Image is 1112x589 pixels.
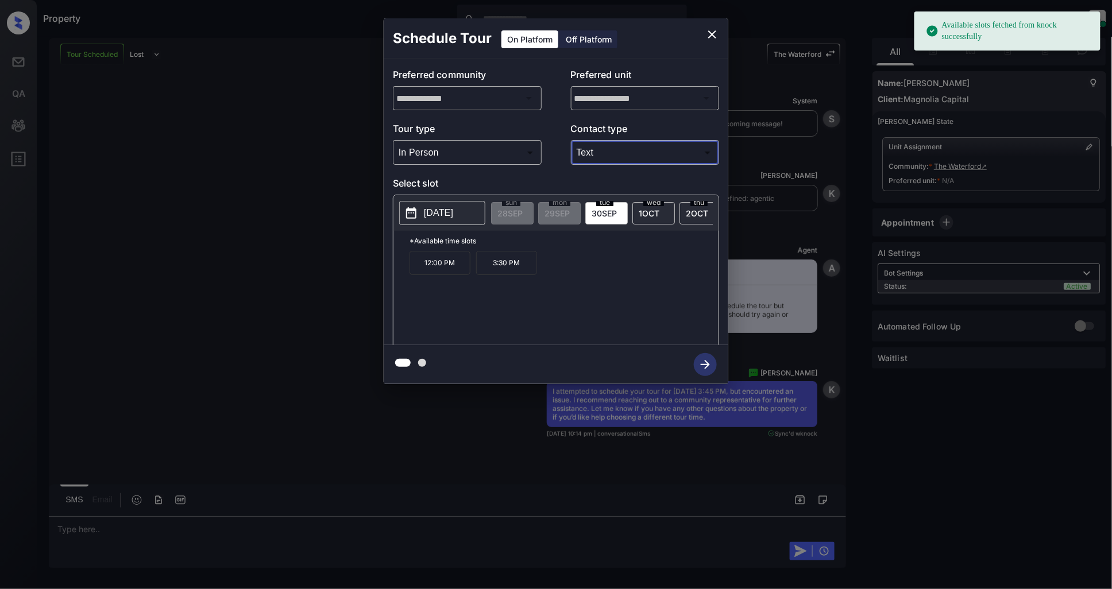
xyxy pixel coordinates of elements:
[476,251,537,275] p: 3:30 PM
[632,202,675,224] div: date-select
[384,18,501,59] h2: Schedule Tour
[393,68,542,86] p: Preferred community
[393,176,719,195] p: Select slot
[560,30,617,48] div: Off Platform
[410,231,719,251] p: *Available time slots
[571,122,720,140] p: Contact type
[393,122,542,140] p: Tour type
[410,251,470,275] p: 12:00 PM
[399,201,485,225] button: [DATE]
[571,68,720,86] p: Preferred unit
[643,199,664,206] span: wed
[592,208,617,218] span: 30 SEP
[690,199,708,206] span: thu
[926,15,1091,47] div: Available slots fetched from knock successfully
[424,206,453,220] p: [DATE]
[639,208,659,218] span: 1 OCT
[701,23,724,46] button: close
[679,202,722,224] div: date-select
[686,208,708,218] span: 2 OCT
[574,143,717,162] div: Text
[596,199,613,206] span: tue
[396,143,539,162] div: In Person
[585,202,628,224] div: date-select
[501,30,558,48] div: On Platform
